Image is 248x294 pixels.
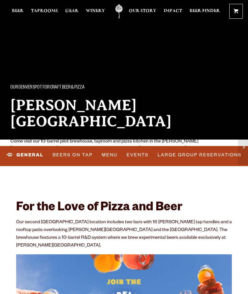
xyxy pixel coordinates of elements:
[190,4,220,19] a: Beer Finder
[12,8,24,14] span: Beer
[190,8,220,14] span: Beer Finder
[129,4,156,19] a: Our Story
[10,97,238,130] h2: [PERSON_NAME][GEOGRAPHIC_DATA]
[124,148,151,163] a: Events
[111,4,127,19] a: Odell Home
[4,148,46,163] a: General
[86,8,105,14] span: Winery
[10,84,85,92] span: Our Denver spot for craft beer & pizza
[10,139,238,152] div: Come visit our 10-barrel pilot brewhouse, taproom and pizza kitchen in the [PERSON_NAME][GEOGRAPH...
[31,4,58,19] a: Taprooms
[129,8,156,14] span: Our Story
[12,4,24,19] a: Beer
[155,148,244,163] a: Large Group Reservations
[65,4,78,19] a: Gear
[16,201,232,215] h2: For the Love of Pizza and Beer
[164,4,182,19] a: Impact
[65,8,78,14] span: Gear
[50,148,95,163] a: Beers On Tap
[86,4,105,19] a: Winery
[31,8,58,14] span: Taprooms
[164,8,182,14] span: Impact
[99,148,120,163] a: Menu
[16,219,232,250] p: Our second [GEOGRAPHIC_DATA] location includes two bars with 16 [PERSON_NAME] tap handles and a r...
